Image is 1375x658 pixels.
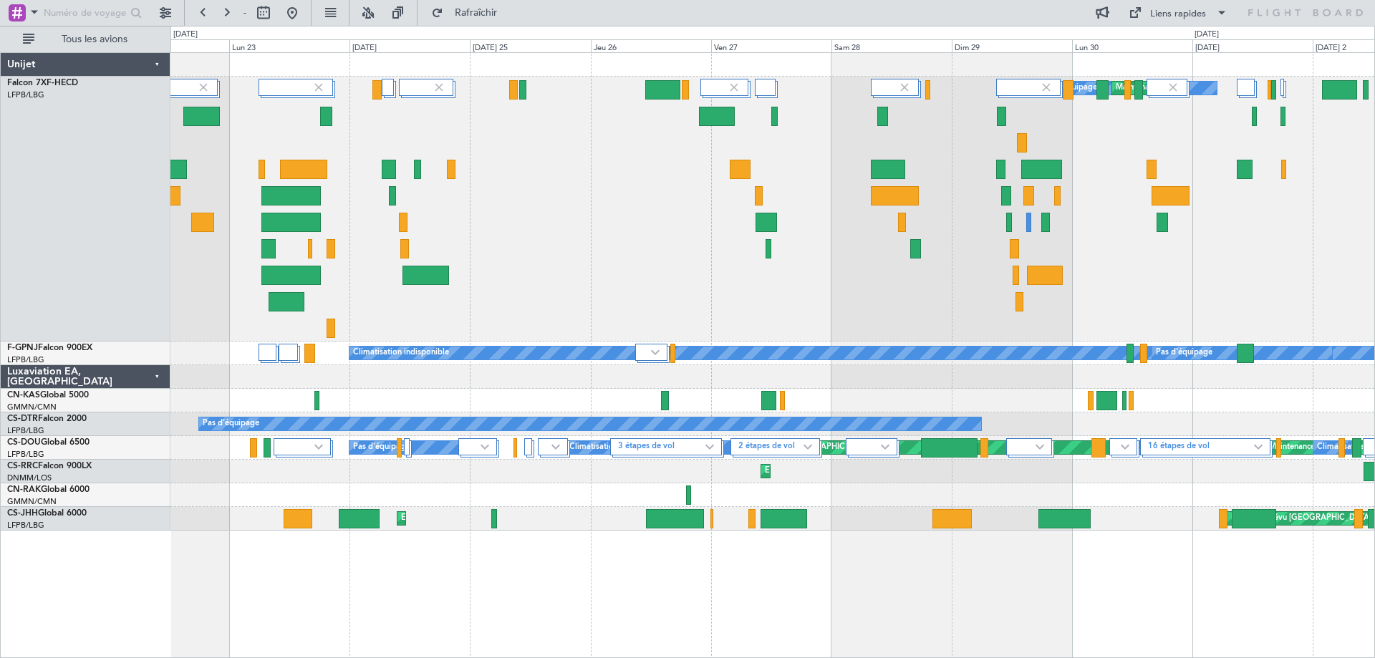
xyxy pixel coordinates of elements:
[651,349,660,355] img: arrow-gray.svg
[7,485,41,494] font: CN-RAK
[7,89,44,100] a: LFPB/LBG
[1036,444,1044,450] img: arrow-gray.svg
[38,462,92,470] font: Falcon 900LX
[551,444,560,450] img: arrow-gray.svg
[7,415,38,423] font: CS-DTR
[7,496,57,507] a: GMMN/CMN
[7,438,90,447] a: CS-DOUGlobal 6500
[1075,42,1099,53] font: Lun 30
[7,79,78,87] a: Falcon 7XF-HECD
[7,520,44,531] a: LFPB/LBG
[7,402,57,412] a: GMMN/CMN
[7,415,87,423] a: CS-DTRFalcon 2000
[7,509,38,518] font: CS-JHH
[1121,1,1235,24] button: Liens rapides
[455,6,497,19] font: Rafraîchir
[804,444,812,450] img: arrow-gray.svg
[7,79,47,87] font: Falcon 7X
[7,462,38,470] font: CS-RRC
[243,6,246,19] font: -
[714,42,738,53] font: Ven 27
[353,349,449,357] font: Climatisation indisponible
[834,42,860,53] font: Sam 28
[232,42,256,53] font: Lun 23
[433,81,445,94] img: gray-close.svg
[425,1,511,24] button: Rafraîchir
[7,438,41,447] font: CS-DOU
[47,79,78,87] font: F-HECD
[1156,349,1212,357] font: Pas d'équipage
[1254,444,1263,450] img: arrow-gray.svg
[38,344,92,352] font: Falcon 900EX
[62,32,127,46] font: Tous les avions
[40,391,89,400] font: Global 5000
[594,42,617,53] font: Jeu 26
[7,485,90,494] a: CN-RAKGlobal 6000
[1150,7,1206,20] font: Liens rapides
[401,514,630,522] font: Entretien prévu [GEOGRAPHIC_DATA] ([GEOGRAPHIC_DATA])
[881,444,889,450] img: arrow-gray.svg
[1167,81,1179,94] img: gray-close.svg
[7,344,38,352] font: F-GPNJ
[728,81,740,94] img: gray-close.svg
[7,391,89,400] a: CN-KASGlobal 5000
[1195,29,1219,39] font: [DATE]
[1040,81,1053,94] img: gray-close.svg
[1148,442,1210,450] font: 16 étapes de vol
[7,391,40,400] font: CN-KAS
[898,81,911,94] img: gray-close.svg
[955,42,980,53] font: Dim 29
[7,462,92,470] a: CS-RRCFalcon 900LX
[1121,444,1129,450] img: arrow-gray.svg
[197,81,210,94] img: gray-close.svg
[738,442,795,450] font: 2 étapes de vol
[44,2,126,24] input: Numéro de voyage
[7,344,92,352] a: F-GPNJFalcon 900EX
[203,420,259,427] font: Pas d'équipage
[38,509,87,518] font: Global 6000
[618,442,675,450] font: 3 étapes de vol
[765,467,994,475] font: Entretien prévu [GEOGRAPHIC_DATA] ([GEOGRAPHIC_DATA])
[173,29,198,39] font: [DATE]
[41,438,90,447] font: Global 6500
[41,485,90,494] font: Global 6000
[7,473,52,483] a: DNMM/LOS
[7,425,44,436] a: LFPB/LBG
[705,444,714,450] img: arrow-gray.svg
[38,415,87,423] font: Falcon 2000
[353,443,410,451] font: Pas d'équipage
[16,28,155,51] button: Tous les avions
[312,81,325,94] img: gray-close.svg
[352,42,377,53] font: [DATE]
[7,509,87,518] a: CS-JHHGlobal 6000
[314,444,323,450] img: arrow-gray.svg
[7,354,44,365] a: LFPB/LBG
[7,449,44,460] a: LFPB/LBG
[1195,42,1220,53] font: [DATE]
[481,444,489,450] img: arrow-gray.svg
[473,42,508,53] font: [DATE] 25
[1316,42,1346,53] font: [DATE] 2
